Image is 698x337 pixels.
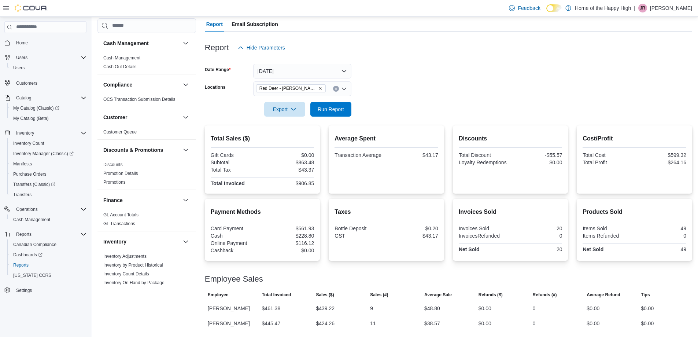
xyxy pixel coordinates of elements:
[10,240,59,249] a: Canadian Compliance
[16,231,32,237] span: Reports
[7,215,89,225] button: Cash Management
[13,262,29,268] span: Reports
[575,4,631,12] p: Home of the Happy High
[370,292,388,298] span: Sales (#)
[259,85,317,92] span: Red Deer - [PERSON_NAME][GEOGRAPHIC_DATA] - Fire & Flower
[335,134,438,143] h2: Average Spent
[459,233,509,239] div: InvoicesRefunded
[13,217,50,223] span: Cash Management
[636,226,686,231] div: 49
[459,246,480,252] strong: Net Sold
[13,140,44,146] span: Inventory Count
[13,205,41,214] button: Operations
[459,152,509,158] div: Total Discount
[512,246,562,252] div: 20
[253,64,351,78] button: [DATE]
[310,102,351,117] button: Run Report
[10,139,47,148] a: Inventory Count
[10,63,86,72] span: Users
[103,263,163,268] a: Inventory by Product Historical
[10,149,77,158] a: Inventory Manager (Classic)
[262,304,281,313] div: $461.38
[583,226,633,231] div: Items Sold
[211,208,314,216] h2: Payment Methods
[103,114,180,121] button: Customer
[16,206,38,212] span: Operations
[10,271,54,280] a: [US_STATE] CCRS
[10,114,86,123] span: My Catalog (Beta)
[103,280,165,286] span: Inventory On Hand by Package
[211,226,261,231] div: Card Payment
[316,304,335,313] div: $439.22
[10,180,86,189] span: Transfers (Classic)
[103,146,180,154] button: Discounts & Promotions
[103,254,147,259] a: Inventory Adjustments
[211,167,261,173] div: Total Tax
[13,39,31,47] a: Home
[459,208,562,216] h2: Invoices Sold
[211,160,261,165] div: Subtotal
[103,97,176,102] a: OCS Transaction Submission Details
[1,204,89,215] button: Operations
[10,190,86,199] span: Transfers
[7,159,89,169] button: Manifests
[1,52,89,63] button: Users
[232,17,278,32] span: Email Subscription
[103,81,180,88] button: Compliance
[13,53,86,62] span: Users
[583,134,686,143] h2: Cost/Profit
[262,292,291,298] span: Total Invoiced
[205,84,226,90] label: Locations
[10,250,45,259] a: Dashboards
[97,160,196,190] div: Discounts & Promotions
[103,221,135,227] span: GL Transactions
[103,180,126,185] a: Promotions
[388,226,438,231] div: $0.20
[10,114,52,123] a: My Catalog (Beta)
[103,271,149,276] a: Inventory Count Details
[7,250,89,260] a: Dashboards
[13,151,74,157] span: Inventory Manager (Classic)
[103,179,126,185] span: Promotions
[640,4,646,12] span: JR
[205,316,259,331] div: [PERSON_NAME]
[10,104,62,113] a: My Catalog (Classic)
[264,167,314,173] div: $43.37
[4,34,86,315] nav: Complex example
[316,292,334,298] span: Sales ($)
[103,129,137,135] a: Customer Queue
[13,230,86,239] span: Reports
[181,196,190,205] button: Finance
[13,161,32,167] span: Manifests
[103,238,180,245] button: Inventory
[205,301,259,316] div: [PERSON_NAME]
[181,113,190,122] button: Customer
[16,130,34,136] span: Inventory
[211,233,261,239] div: Cash
[10,250,86,259] span: Dashboards
[13,129,37,138] button: Inventory
[103,146,163,154] h3: Discounts & Promotions
[13,192,32,198] span: Transfers
[7,63,89,73] button: Users
[587,304,599,313] div: $0.00
[103,212,139,217] a: GL Account Totals
[10,139,86,148] span: Inventory Count
[103,162,123,167] a: Discounts
[636,160,686,165] div: $264.16
[424,292,452,298] span: Average Sale
[10,240,86,249] span: Canadian Compliance
[208,292,229,298] span: Employee
[256,84,326,92] span: Red Deer - Dawson Centre - Fire & Flower
[103,253,147,259] span: Inventory Adjustments
[7,260,89,270] button: Reports
[370,319,376,328] div: 11
[103,55,140,61] a: Cash Management
[636,246,686,252] div: 49
[1,128,89,138] button: Inventory
[16,95,31,101] span: Catalog
[335,233,385,239] div: GST
[103,197,180,204] button: Finance
[10,215,53,224] a: Cash Management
